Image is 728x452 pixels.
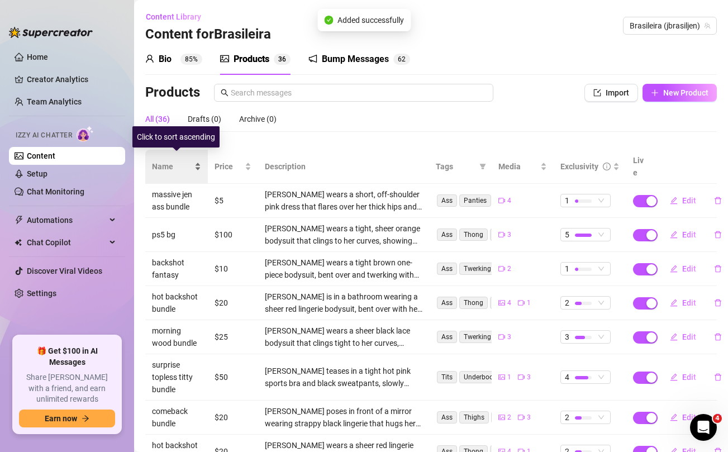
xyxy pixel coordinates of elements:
img: logo-BBDzfeDw.svg [9,27,93,38]
span: Izzy AI Chatter [16,130,72,141]
button: Edit [661,226,705,244]
div: [PERSON_NAME] wears a tight, sheer orange bodysuit that clings to her curves, showing off her thi... [265,222,423,247]
span: video-camera [518,299,525,306]
span: Ass [437,297,457,309]
span: check-circle [324,16,333,25]
div: [PERSON_NAME] wears a short, off-shoulder pink dress that flares over her thick hips and ass. She... [265,188,423,213]
span: video-camera [498,197,505,204]
td: $5 [208,184,258,218]
span: Price [215,160,242,173]
span: notification [308,54,317,63]
span: Thong [459,297,488,309]
button: Import [584,84,638,102]
td: surprise topless titty bundle [145,354,208,401]
button: Earn nowarrow-right [19,410,115,427]
span: edit [670,231,678,239]
span: Ass [437,194,457,207]
span: 3 [507,332,511,342]
span: Chat Copilot [27,234,106,251]
span: filter [479,163,486,170]
button: Edit [661,328,705,346]
span: New Product [663,88,708,97]
a: Content [27,151,55,160]
td: $20 [208,401,258,435]
span: Name [152,160,192,173]
span: video-camera [498,265,505,272]
span: edit [670,373,678,381]
h3: Content for Brasileira [145,26,271,44]
span: Ass [437,263,457,275]
div: Bio [159,53,172,66]
span: info-circle [603,163,611,170]
th: Description [258,150,430,184]
span: 1 [527,298,531,308]
span: edit [670,265,678,273]
span: 2 [507,412,511,423]
span: delete [714,231,722,239]
div: [PERSON_NAME] poses in front of a mirror wearing strappy black lingerie that hugs her thick curve... [265,405,423,430]
button: Edit [661,368,705,386]
span: picture [498,374,505,380]
a: Home [27,53,48,61]
span: Thong [459,229,488,241]
div: [PERSON_NAME] wears a sheer black lace bodysuit that clings tight to her curves, showing off her ... [265,325,423,349]
span: 1 [507,372,511,383]
td: backshot fantasy [145,252,208,286]
td: comeback bundle [145,401,208,435]
span: 2 [565,411,569,424]
span: Panties [459,194,491,207]
span: arrow-right [82,415,89,422]
h3: Products [145,84,200,102]
span: 1 [565,263,569,275]
span: Twerking [459,331,496,343]
th: Name [145,150,208,184]
span: 3 [565,331,569,343]
span: delete [714,197,722,204]
td: $100 [208,218,258,252]
span: thunderbolt [15,216,23,225]
span: video-camera [498,334,505,340]
span: filter [477,158,488,175]
span: 2 [565,297,569,309]
div: [PERSON_NAME] is in a bathroom wearing a sheer red lingerie bodysuit, bent over with her huge ass... [265,291,423,315]
td: $25 [208,320,258,354]
div: Products [234,53,269,66]
span: 2 [402,55,406,63]
span: Tits [437,371,457,383]
span: 3 [278,55,282,63]
span: video-camera [518,374,525,380]
span: 4 [565,371,569,383]
button: Content Library [145,8,210,26]
th: Tags [429,150,492,184]
td: $10 [208,252,258,286]
span: plus [651,89,659,97]
span: 3 [507,230,511,240]
span: team [704,22,711,29]
span: delete [714,265,722,273]
span: delete [714,373,722,381]
span: picture [498,414,505,421]
span: Content Library [146,12,201,21]
span: edit [670,299,678,307]
input: Search messages [231,87,487,99]
span: 3 [527,412,531,423]
sup: 62 [393,54,410,65]
button: New Product [643,84,717,102]
img: AI Chatter [77,126,94,142]
div: Click to sort ascending [132,126,220,148]
td: hot backshot bundle [145,286,208,320]
span: delete [714,333,722,341]
button: Edit [661,192,705,210]
span: Thighs [459,411,489,424]
span: edit [670,413,678,421]
div: Drafts (0) [188,113,221,125]
iframe: Intercom live chat [690,414,717,441]
td: massive jen ass bundle [145,184,208,218]
span: Twerking [459,263,496,275]
span: delete [714,299,722,307]
a: Discover Viral Videos [27,267,102,275]
span: 🎁 Get $100 in AI Messages [19,346,115,368]
span: Edit [682,373,696,382]
td: morning wood bundle [145,320,208,354]
span: Media [498,160,539,173]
